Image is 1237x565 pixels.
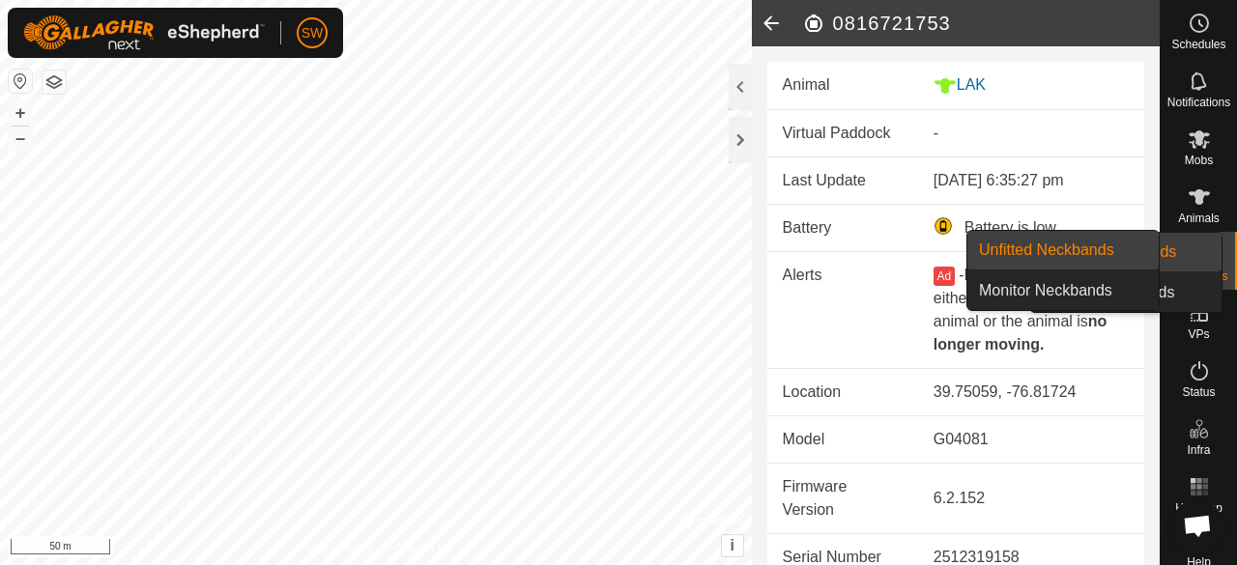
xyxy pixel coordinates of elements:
img: Gallagher Logo [23,15,265,50]
a: Open chat [1171,499,1223,551]
span: Notifications [1167,97,1230,108]
button: i [722,535,743,556]
td: Last Update [767,157,918,205]
span: Status [1182,386,1215,398]
span: Animals [1178,212,1220,224]
div: G04081 [934,428,1129,451]
button: – [9,127,32,150]
span: Infra [1187,444,1210,456]
b: no longer moving. [934,313,1108,353]
span: - [959,267,964,283]
span: SW [302,23,324,43]
span: Neckband has either from the animal or the animal is [934,267,1108,353]
td: Location [767,368,918,415]
button: Map Layers [43,71,66,94]
span: Unfitted Neckbands [979,239,1114,262]
h2: 0816721753 [802,12,1160,35]
td: Virtual Paddock [767,110,918,157]
td: Animal [767,62,918,109]
td: Battery [767,204,918,251]
div: 6.2.152 [934,487,1129,510]
div: Battery is low. [934,216,1129,240]
a: Privacy Policy [300,540,372,557]
a: Contact Us [394,540,451,557]
span: Mobs [1185,155,1213,166]
div: [DATE] 6:35:27 pm [934,169,1129,192]
td: Firmware Version [767,463,918,533]
a: Unfitted Neckbands [967,231,1159,269]
a: Monitor Neckbands [967,271,1159,310]
div: 39.75059, -76.81724 [934,381,1129,404]
button: Reset Map [9,70,32,93]
span: i [730,537,734,553]
span: Monitor Neckbands [979,279,1112,302]
span: VPs [1188,328,1209,340]
button: + [9,101,32,125]
span: Heatmap [1175,502,1223,514]
td: Model [767,415,918,463]
button: Ad [934,267,955,286]
app-display-virtual-paddock-transition: - [934,125,938,141]
div: LAK [934,73,1129,98]
td: Alerts [767,251,918,368]
span: Schedules [1171,39,1225,50]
